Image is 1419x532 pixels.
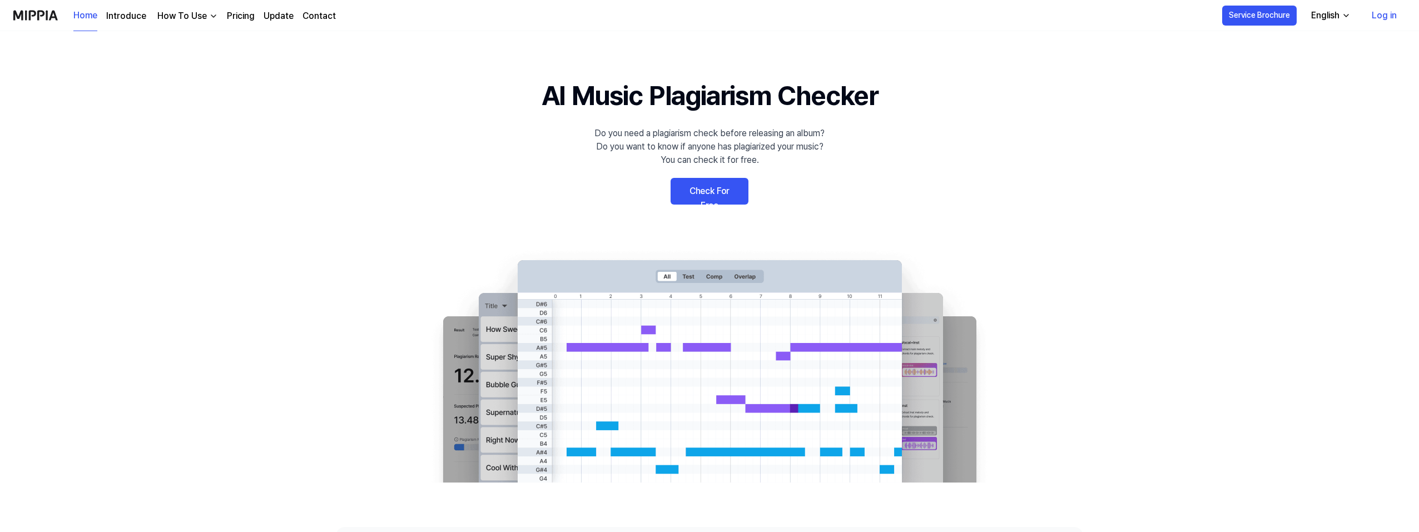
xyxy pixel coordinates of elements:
h1: AI Music Plagiarism Checker [542,76,878,116]
div: English [1309,9,1342,22]
button: Service Brochure [1222,6,1297,26]
a: Pricing [227,9,255,23]
button: English [1302,4,1357,27]
a: Contact [302,9,336,23]
img: main Image [420,249,999,483]
a: Update [264,9,294,23]
div: Do you need a plagiarism check before releasing an album? Do you want to know if anyone has plagi... [594,127,825,167]
a: Home [73,1,97,31]
button: How To Use [155,9,218,23]
a: Check For Free [671,178,748,205]
div: How To Use [155,9,209,23]
a: Introduce [106,9,146,23]
img: down [209,12,218,21]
